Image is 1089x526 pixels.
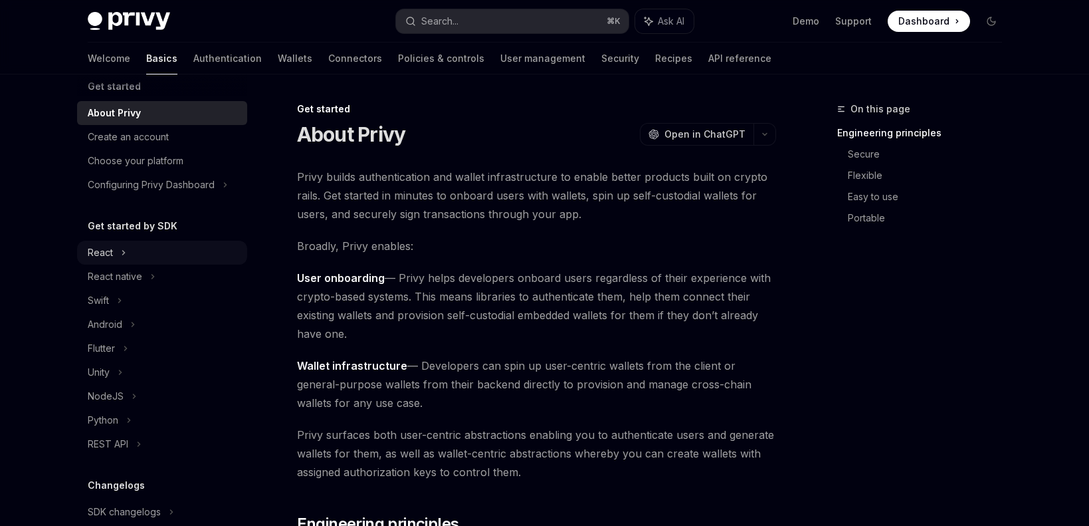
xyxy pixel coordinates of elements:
div: Get started [297,102,776,116]
span: Dashboard [898,15,949,28]
span: Open in ChatGPT [664,128,745,141]
div: Flutter [88,340,115,356]
a: Dashboard [888,11,970,32]
a: Authentication [193,43,262,74]
a: Policies & controls [398,43,484,74]
strong: User onboarding [297,271,385,285]
a: Portable [848,207,1013,229]
a: Demo [793,15,819,28]
span: — Privy helps developers onboard users regardless of their experience with crypto-based systems. ... [297,269,776,343]
a: Connectors [328,43,382,74]
div: Search... [421,13,458,29]
div: SDK changelogs [88,504,161,520]
h5: Get started by SDK [88,218,177,234]
h5: Changelogs [88,477,145,493]
span: Privy surfaces both user-centric abstractions enabling you to authenticate users and generate wal... [297,426,776,481]
div: REST API [88,436,128,452]
a: Create an account [77,125,247,149]
div: NodeJS [88,388,124,404]
a: Security [601,43,639,74]
img: dark logo [88,12,170,31]
a: Flexible [848,165,1013,186]
a: About Privy [77,101,247,125]
div: About Privy [88,105,141,121]
div: Create an account [88,129,169,145]
strong: Wallet infrastructure [297,359,407,372]
span: Broadly, Privy enables: [297,237,776,255]
div: Python [88,412,118,428]
button: Open in ChatGPT [640,123,753,146]
div: Choose your platform [88,153,183,169]
a: User management [500,43,585,74]
a: Welcome [88,43,130,74]
div: Unity [88,364,110,380]
div: Swift [88,293,109,309]
a: Recipes [655,43,692,74]
div: React [88,245,113,261]
h1: About Privy [297,122,406,146]
a: Basics [146,43,177,74]
a: Engineering principles [837,122,1013,144]
span: Privy builds authentication and wallet infrastructure to enable better products built on crypto r... [297,168,776,223]
span: — Developers can spin up user-centric wallets from the client or general-purpose wallets from the... [297,356,776,412]
div: Android [88,317,122,332]
span: ⌘ K [607,16,621,27]
a: API reference [708,43,771,74]
button: Search...⌘K [396,9,629,33]
a: Choose your platform [77,149,247,173]
a: Support [835,15,872,28]
a: Wallets [278,43,312,74]
div: Configuring Privy Dashboard [88,177,215,193]
button: Toggle dark mode [981,11,1002,32]
span: On this page [850,101,910,117]
a: Easy to use [848,186,1013,207]
button: Ask AI [635,9,694,33]
span: Ask AI [658,15,684,28]
a: Secure [848,144,1013,165]
div: React native [88,269,142,285]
